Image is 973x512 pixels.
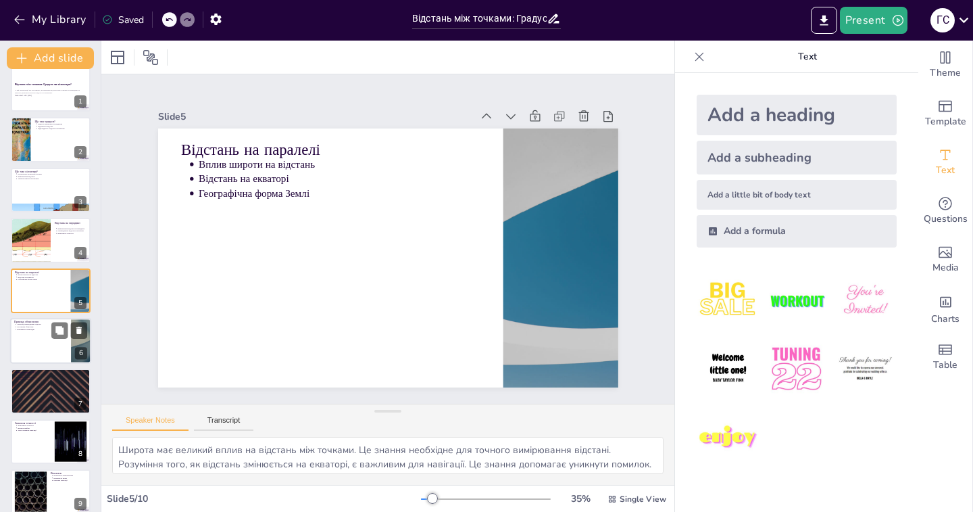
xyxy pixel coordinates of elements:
p: Відстань на меридіані [55,221,86,225]
div: 9 [74,498,86,510]
p: Вимірювання відстані на меридіані [57,227,86,230]
button: Delete Slide [71,322,87,338]
p: Приклад переведення градусів [17,323,67,326]
div: Add ready made slides [918,89,972,138]
p: Вимірювання відстані [18,376,86,379]
span: Questions [924,212,968,227]
img: 5.jpeg [765,338,828,400]
img: 3.jpeg [834,269,897,332]
span: Template [925,114,966,129]
img: 4.jpeg [697,338,759,400]
p: Технології GPS [18,374,86,377]
div: Layout [107,47,128,68]
div: Change the overall theme [918,41,972,89]
strong: Відстань між точками: Градуси чи кілометри? [15,83,72,87]
div: 8 [11,419,91,464]
p: Вплив широти на відстань [18,273,66,276]
div: 1 [11,67,91,112]
span: Text [936,163,955,178]
p: Важливість точності [18,424,51,427]
button: My Library [10,9,92,30]
p: Корисність знань [53,477,86,480]
button: Г С [930,7,955,34]
p: Кілометри в метричній системі [18,172,86,175]
p: Важливість точності [18,379,86,381]
button: Present [840,7,907,34]
p: Використання GPS [15,371,86,375]
button: Export to PowerPoint [811,7,837,34]
div: Add a heading [697,95,897,135]
div: Slide 5 [247,12,525,181]
span: Theme [930,66,961,80]
span: Position [143,49,159,66]
img: 6.jpeg [834,338,897,400]
div: https://cdn.sendsteps.com/images/logo/sendsteps_logo_white.pnghttps://cdn.sendsteps.com/images/lo... [11,218,91,262]
button: Speaker Notes [112,416,189,431]
div: Add images, graphics, shapes or video [918,235,972,284]
div: 35 % [564,492,597,505]
p: Важливість точності [57,233,86,235]
div: 1 [74,95,86,108]
p: Універсальність кілометрів [18,178,86,181]
p: Переведення градусів в кілометри [57,230,86,233]
p: Градуси визначають координати [38,122,86,125]
p: Географічна форма Землі [18,278,66,281]
span: Media [932,260,959,275]
div: 2 [74,146,86,158]
p: Приклад обчислення [14,320,67,324]
span: Charts [931,312,959,327]
div: https://cdn.sendsteps.com/images/logo/sendsteps_logo_white.pnghttps://cdn.sendsteps.com/images/lo... [10,318,91,364]
p: Значення точності [15,421,51,425]
p: Важливість прикладів [17,328,67,331]
div: 7 [11,369,91,413]
input: Insert title [412,9,547,28]
p: Відповідність градусів і кілометрів [38,127,86,130]
p: Що таке градуси? [34,119,86,123]
p: Generated with [URL] [15,94,86,97]
p: У цій презентації ми розглянемо, як виміряти відстані між точками на меридіані та паралелі, викор... [15,89,86,94]
p: Розуміння обчислень [17,326,67,329]
div: Add text boxes [918,138,972,187]
p: Відстань на паралелі [15,270,67,274]
p: Відстань на паралелі [248,49,518,218]
div: Add a table [918,333,972,381]
div: https://cdn.sendsteps.com/images/logo/sendsteps_logo_white.pnghttps://cdn.sendsteps.com/images/lo... [11,117,91,162]
div: https://cdn.sendsteps.com/images/logo/sendsteps_logo_white.pnghttps://cdn.sendsteps.com/images/lo... [11,168,91,212]
p: Вплив похибки [18,427,51,429]
p: Висновок [51,471,86,475]
div: https://cdn.sendsteps.com/images/logo/sendsteps_logo_white.pnghttps://cdn.sendsteps.com/images/lo... [11,269,91,313]
p: Відстань в градусах [38,124,86,127]
div: Get real-time input from your audience [918,187,972,235]
p: Застосування в навігації [18,429,51,432]
p: Вимірювання відстані [18,175,86,178]
div: 8 [74,448,86,460]
div: Add a subheading [697,141,897,174]
p: Вплив широти на відстань [257,74,508,227]
button: Transcript [194,416,254,431]
p: Навички навігації [53,480,86,482]
div: 5 [74,297,86,309]
p: Важливість вимірювання [53,474,86,477]
img: 2.jpeg [765,269,828,332]
span: Table [933,358,957,373]
div: Add a formula [697,215,897,248]
div: Add a little bit of body text [697,180,897,210]
img: 7.jpeg [697,406,759,469]
div: 7 [74,398,86,410]
button: Duplicate Slide [51,322,68,338]
textarea: Широта має великий вплив на відстань між точками. Це знання необхідне для точного вимірювання від... [112,437,664,474]
div: Saved [102,14,144,26]
button: Add slide [7,47,94,69]
span: Single View [620,494,666,505]
div: Slide 5 / 10 [107,492,421,505]
div: Add charts and graphs [918,284,972,333]
div: 3 [74,196,86,208]
div: 4 [74,247,86,259]
p: Відстань на екваторі [250,86,501,239]
img: 1.jpeg [697,269,759,332]
p: Text [710,41,905,73]
div: 6 [75,347,87,359]
p: Географічна форма Землі [243,99,494,252]
p: Що таке кілометри? [15,170,86,174]
div: Г С [930,8,955,32]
